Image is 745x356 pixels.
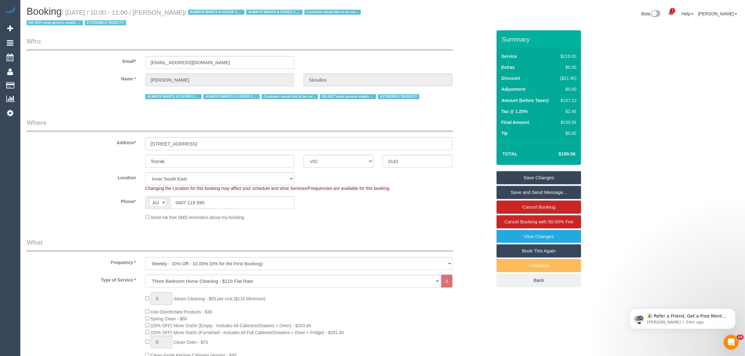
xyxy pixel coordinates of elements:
label: Adjustment [501,86,525,92]
span: DO NOT send generic emails - only phone calls! [320,94,376,99]
legend: Where [27,118,453,132]
div: $0.00 [558,130,577,136]
label: Discount [501,75,520,81]
legend: Who [27,37,453,51]
span: 2 [670,8,675,13]
span: EXTREMELY RUDE!!!!! [378,94,419,99]
a: Help [681,11,694,16]
label: Address* [22,137,140,146]
div: ($21.90) [558,75,577,81]
a: Book This Again [497,244,581,257]
div: $197.10 [558,97,577,104]
a: Cancel Booking [497,201,581,214]
label: Type of Service * [22,275,140,283]
a: Save and Send Message... [497,186,581,199]
a: [PERSON_NAME] [698,11,737,16]
span: EXTREMELY RUDE!!!!! [85,20,126,25]
label: Name * [22,74,140,82]
span: Spring Clean - $80 [151,316,187,321]
a: View Changes [497,230,581,243]
input: Last Name* [304,74,452,86]
a: Save Changes [497,171,581,184]
input: First Name* [145,74,294,86]
span: Customer would like to be called rather than emails and texts [304,10,361,15]
small: / [DATE] / 10:00 - 11:00 / [PERSON_NAME] [27,9,363,27]
input: Phone* [170,196,294,209]
div: $199.56 [558,119,577,125]
span: DO NOT send generic emails - only phone calls! [27,20,83,25]
span: Clean Oven - $75 [174,340,208,345]
span: / [27,9,363,27]
input: Suburb* [145,155,294,168]
div: $0.00 [558,64,577,70]
span: Cancel Booking with 50.00% Fee [504,219,574,224]
iframe: Intercom live chat [724,335,739,350]
a: Cancel Booking with 50.00% Fee [497,215,581,228]
a: 2 [665,6,677,20]
span: ALWAYS WANTS A COVER CLEANER BUT MUST CALL HER TO CONFIRM DAY AND TIME AND MUST BE 6-7 DAYS AFTER... [145,94,202,99]
span: (20% OFF) Move Out/In (Furnished - Includes All Full Cabinets/Drawers + Oven + Fridge) - $291.40 [151,330,344,335]
input: Email* [145,56,294,69]
img: New interface [650,10,661,18]
div: $219.00 [558,53,577,59]
span: Booking [27,6,62,17]
div: $2.46 [558,108,577,114]
span: Use Disinfectant Products - $30 [151,309,212,314]
label: Extras [501,64,515,70]
label: Tip [501,130,508,136]
span: 10 [737,335,744,340]
span: Send me free SMS reminders about my booking [151,215,244,220]
div: $0.00 [558,86,577,92]
label: Phone* [22,196,140,205]
h3: Summary [502,36,578,43]
label: Service [501,53,517,59]
span: Customer would like to be called rather than emails and texts [262,94,318,99]
label: Email* [22,56,140,64]
iframe: Intercom notifications message [620,295,745,339]
span: (20% OFF) Move Out/In (Empty - Includes All Cabinets/Drawers + Oven) - $203.40 [151,323,311,328]
span: Changing the Location for this booking may affect your schedule and what Services/Frequencies are... [145,186,390,191]
a: Beta [641,11,661,16]
label: Tax @ 1.25% [501,108,528,114]
span: ALWAYS WANTS A COVER CLEANER - READ NOTES [203,94,260,99]
a: Back [497,274,581,287]
label: Location [22,172,140,181]
h4: $199.56 [540,151,575,157]
label: Amount (before Taxes) [501,97,549,104]
strong: Total [502,151,518,156]
label: Frequency * [22,257,140,266]
label: Final Amount [501,119,529,125]
span: Steam Cleaning - $55 per Unit ($110 Minimum) [174,296,265,301]
span: ALWAYS WANTS A COVER CLEANER BUT MUST CALL HER TO CONFIRM DAY AND TIME AND MUST BE 6-7 DAYS AFTER... [188,10,244,15]
span: ALWAYS WANTS A COVER CLEANER - READ NOTES [246,10,303,15]
input: Post Code* [383,155,452,168]
legend: What [27,238,453,252]
img: Automaid Logo [4,6,16,15]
